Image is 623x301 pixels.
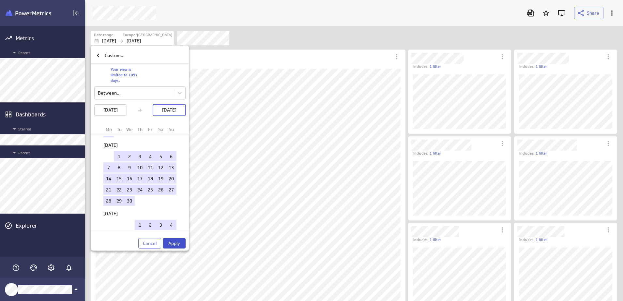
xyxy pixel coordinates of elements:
[103,162,114,173] td: Selected. Monday, April 7, 2025
[103,185,114,195] td: Selected. Monday, April 21, 2025
[114,185,124,195] td: Selected. Tuesday, April 22, 2025
[156,185,166,195] td: Selected. Saturday, April 26, 2025
[145,173,156,184] td: Selected. Friday, April 18, 2025
[103,196,114,206] td: Selected. Monday, April 28, 2025
[126,127,133,132] small: We
[137,127,143,132] small: Th
[124,162,135,173] td: Selected. Wednesday, April 9, 2025
[117,127,122,132] small: Tu
[169,127,174,132] small: Su
[163,238,186,248] button: Apply
[156,162,166,173] td: Selected. Saturday, April 12, 2025
[114,196,124,206] td: Selected. Tuesday, April 29, 2025
[168,240,180,246] span: Apply
[114,162,124,173] td: Selected. Tuesday, April 8, 2025
[158,127,163,132] small: Sa
[114,151,124,161] td: Selected. Tuesday, April 1, 2025
[91,48,189,64] div: Custom...
[166,185,176,195] td: Selected. Sunday, April 27, 2025
[105,52,125,59] p: Custom...
[145,220,156,230] td: Selected. Friday, May 2, 2025
[156,173,166,184] td: Selected. Saturday, April 19, 2025
[153,104,186,116] button: [DATE]
[135,162,145,173] td: Selected. Thursday, April 10, 2025
[98,90,121,96] div: Between...
[111,67,140,83] p: Your view is limited to 1097 days.
[94,104,127,116] button: [DATE]
[135,220,145,230] td: Selected. Thursday, May 1, 2025
[103,211,118,217] strong: [DATE]
[166,162,176,173] td: Selected. Sunday, April 13, 2025
[166,220,176,230] td: Selected. Sunday, May 4, 2025
[124,173,135,184] td: Selected. Wednesday, April 16, 2025
[145,151,156,161] td: Selected. Friday, April 4, 2025
[103,173,114,184] td: Selected. Monday, April 14, 2025
[162,107,176,113] p: [DATE]
[143,240,157,246] span: Cancel
[114,173,124,184] td: Selected. Tuesday, April 15, 2025
[145,185,156,195] td: Selected. Friday, April 25, 2025
[166,151,176,161] td: Selected. Sunday, April 6, 2025
[124,151,135,161] td: Selected. Wednesday, April 2, 2025
[145,162,156,173] td: Selected. Friday, April 11, 2025
[135,151,145,161] td: Selected. Thursday, April 3, 2025
[156,151,166,161] td: Selected. Saturday, April 5, 2025
[135,173,145,184] td: Selected. Thursday, April 17, 2025
[156,220,166,230] td: Selected. Saturday, May 3, 2025
[103,107,118,113] p: [DATE]
[138,238,161,248] button: Cancel
[124,196,135,206] td: Selected. Wednesday, April 30, 2025
[135,185,145,195] td: Selected. Thursday, April 24, 2025
[91,64,189,248] div: Your view is limited to 1097 days.Between...[DATE][DATE]CalendarCancelApply
[166,173,176,184] td: Selected. Sunday, April 20, 2025
[124,185,135,195] td: Selected. Wednesday, April 23, 2025
[148,127,153,132] small: Fr
[106,127,112,132] small: Mo
[103,142,118,148] strong: [DATE]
